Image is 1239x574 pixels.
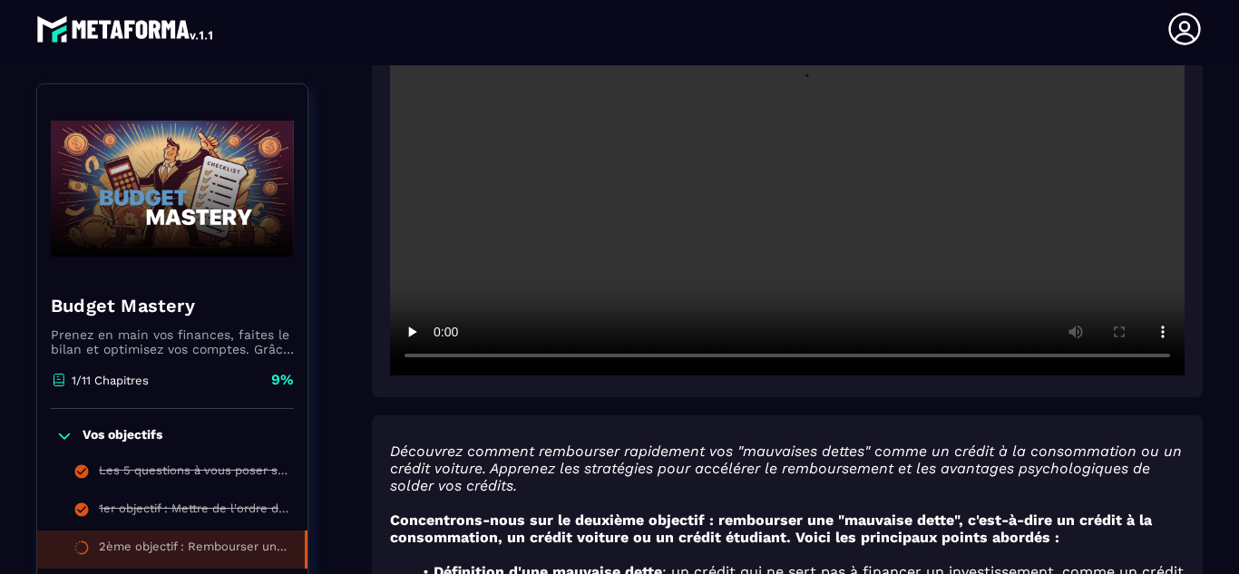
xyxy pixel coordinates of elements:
[271,370,294,390] p: 9%
[99,501,289,521] div: 1er objectif : Mettre de l'ordre dans vos finances
[72,374,149,387] p: 1/11 Chapitres
[51,293,294,318] h4: Budget Mastery
[51,98,294,279] img: banner
[99,540,287,559] div: 2ème objectif : Rembourser une mauvaise dette
[36,11,216,47] img: logo
[51,327,294,356] p: Prenez en main vos finances, faites le bilan et optimisez vos comptes. Grâce à ce programme de dé...
[99,463,289,483] div: Les 5 questions à vous poser sur votre argent
[390,443,1182,494] em: Découvrez comment rembourser rapidement vos "mauvaises dettes" comme un crédit à la consommation ...
[83,427,162,445] p: Vos objectifs
[390,511,1152,546] strong: Concentrons-nous sur le deuxième objectif : rembourser une "mauvaise dette", c'est-à-dire un créd...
